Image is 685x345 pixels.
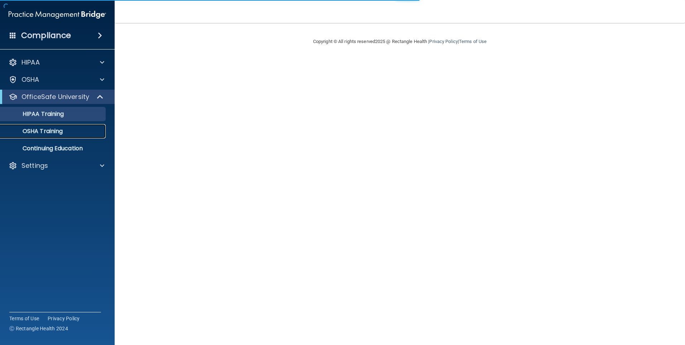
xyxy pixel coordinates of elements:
[21,161,48,170] p: Settings
[9,161,104,170] a: Settings
[21,75,39,84] p: OSHA
[5,110,64,118] p: HIPAA Training
[429,39,458,44] a: Privacy Policy
[269,30,531,53] div: Copyright © All rights reserved 2025 @ Rectangle Health | |
[9,93,104,101] a: OfficeSafe University
[9,58,104,67] a: HIPAA
[459,39,487,44] a: Terms of Use
[21,93,89,101] p: OfficeSafe University
[21,30,71,41] h4: Compliance
[21,58,40,67] p: HIPAA
[9,8,106,22] img: PMB logo
[9,75,104,84] a: OSHA
[5,128,63,135] p: OSHA Training
[9,315,39,322] a: Terms of Use
[48,315,80,322] a: Privacy Policy
[9,325,68,332] span: Ⓒ Rectangle Health 2024
[5,145,102,152] p: Continuing Education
